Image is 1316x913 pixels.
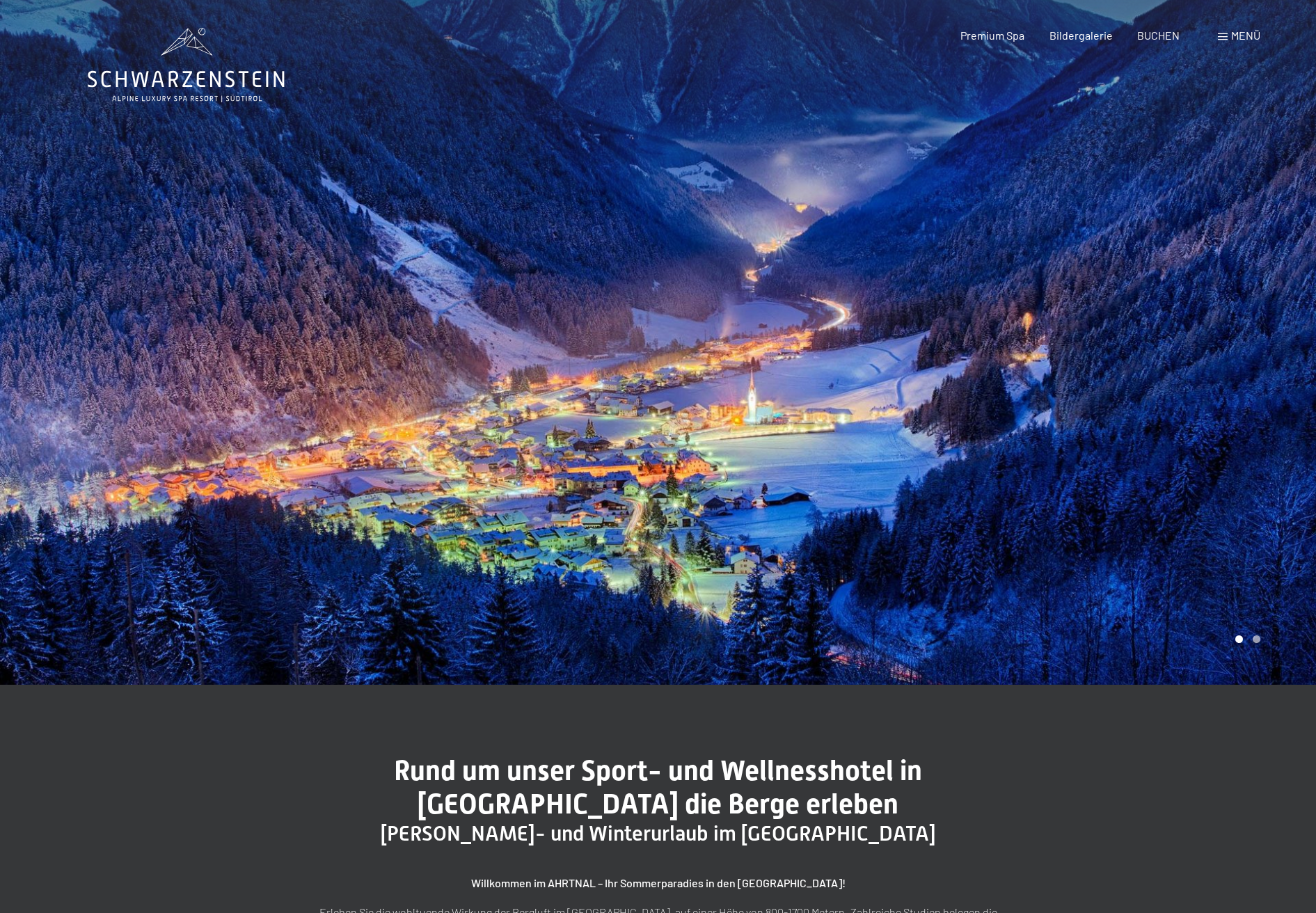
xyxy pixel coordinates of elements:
div: Carousel Pagination [1230,635,1260,643]
div: Carousel Page 1 (Current Slide) [1235,635,1243,643]
div: Carousel Page 2 [1253,635,1260,643]
span: [PERSON_NAME]- und Winterurlaub im [GEOGRAPHIC_DATA] [381,821,936,845]
a: Premium Spa [960,29,1024,42]
strong: Willkommen im AHRTNAL – Ihr Sommerparadies in den [GEOGRAPHIC_DATA]! [471,876,846,889]
a: BUCHEN [1137,29,1180,42]
span: Rund um unser Sport- und Wellnesshotel in [GEOGRAPHIC_DATA] die Berge erleben [394,754,922,820]
a: Bildergalerie [1049,29,1113,42]
span: Menü [1231,29,1260,42]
